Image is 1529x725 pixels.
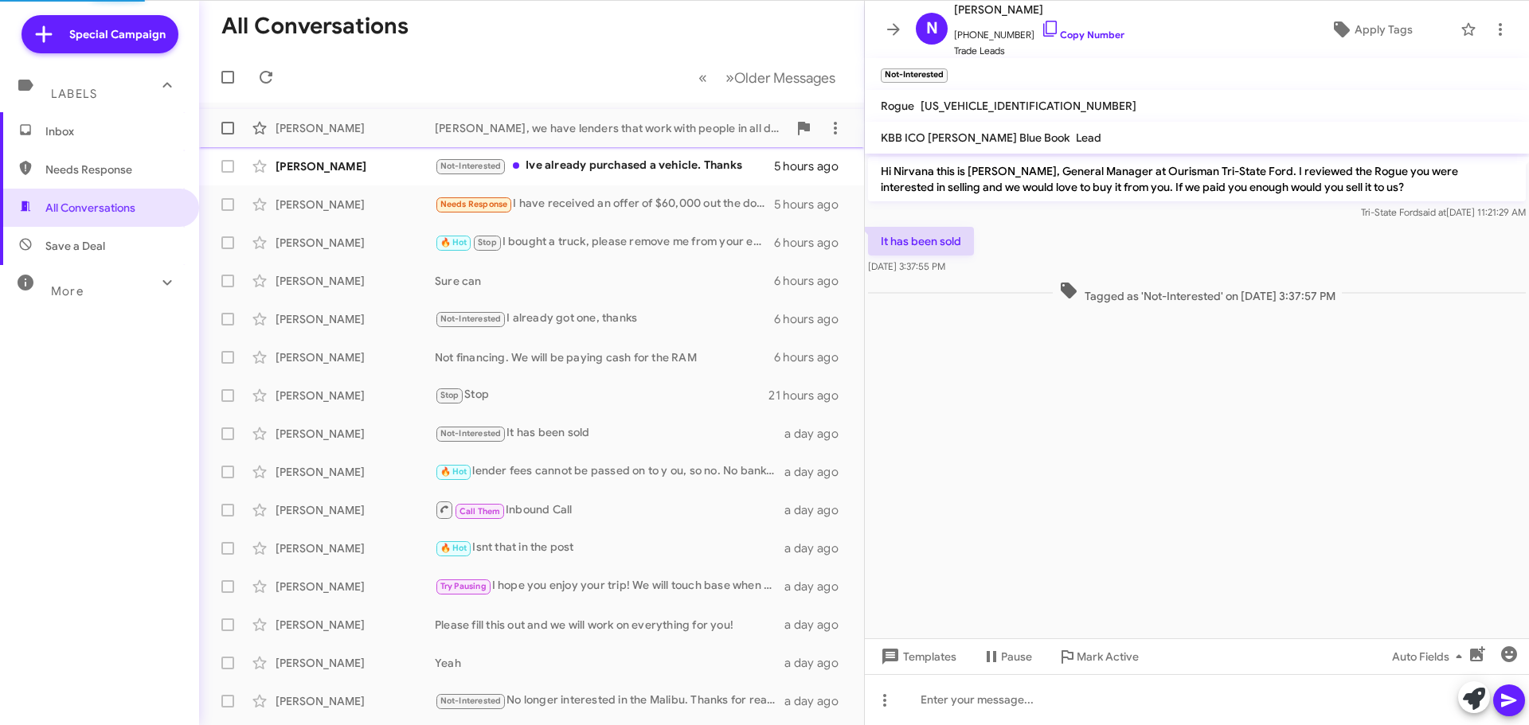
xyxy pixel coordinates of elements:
[276,273,435,289] div: [PERSON_NAME]
[1001,642,1032,671] span: Pause
[954,43,1124,59] span: Trade Leads
[435,617,784,633] div: Please fill this out and we will work on everything for you!
[276,540,435,556] div: [PERSON_NAME]
[969,642,1045,671] button: Pause
[45,238,105,254] span: Save a Deal
[690,61,845,94] nav: Page navigation example
[774,158,851,174] div: 5 hours ago
[440,466,467,477] span: 🔥 Hot
[276,655,435,671] div: [PERSON_NAME]
[440,237,467,248] span: 🔥 Hot
[1355,15,1413,44] span: Apply Tags
[435,195,774,213] div: I have received an offer of $60,000 out the door from [PERSON_NAME] Ford in VA for a White Bronco...
[435,310,774,328] div: I already got one, thanks
[440,161,502,171] span: Not-Interested
[276,120,435,136] div: [PERSON_NAME]
[926,16,938,41] span: N
[440,543,467,553] span: 🔥 Hot
[868,157,1526,201] p: Hi Nirvana this is [PERSON_NAME], General Manager at Ourisman Tri-State Ford. I reviewed the Rogu...
[435,539,784,557] div: Isnt that in the post
[784,426,851,442] div: a day ago
[435,500,784,520] div: Inbound Call
[276,502,435,518] div: [PERSON_NAME]
[276,426,435,442] div: [PERSON_NAME]
[774,349,851,365] div: 6 hours ago
[881,131,1070,145] span: KBB ICO [PERSON_NAME] Blue Book
[716,61,845,94] button: Next
[45,200,135,216] span: All Conversations
[774,273,851,289] div: 6 hours ago
[868,227,974,255] p: It has been sold
[435,424,784,442] div: It has been sold
[784,579,851,594] div: a day ago
[1289,15,1453,44] button: Apply Tags
[440,314,502,324] span: Not-Interested
[276,158,435,174] div: [PERSON_NAME]
[784,464,851,480] div: a day ago
[1077,642,1139,671] span: Mark Active
[865,642,969,671] button: Templates
[725,68,734,88] span: »
[768,388,851,403] div: 21 hours ago
[276,388,435,403] div: [PERSON_NAME]
[1045,642,1152,671] button: Mark Active
[774,311,851,327] div: 6 hours ago
[435,692,784,710] div: No longer interested in the Malibu. Thanks for reaching out.
[435,273,774,289] div: Sure can
[435,233,774,251] div: I bought a truck, please remove me from your email list
[276,311,435,327] div: [PERSON_NAME]
[1076,131,1101,145] span: Lead
[440,199,508,209] span: Needs Response
[440,696,502,706] span: Not-Interested
[698,68,707,88] span: «
[440,581,487,591] span: Try Pausing
[276,197,435,212] div: [PERSON_NAME]
[878,642,956,671] span: Templates
[435,386,768,404] div: Stop
[435,655,784,671] div: Yeah
[784,502,851,518] div: a day ago
[51,87,97,101] span: Labels
[868,260,945,272] span: [DATE] 3:37:55 PM
[276,579,435,594] div: [PERSON_NAME]
[51,284,84,298] span: More
[435,157,774,175] div: Ive already purchased a vehicle. Thanks
[1392,642,1468,671] span: Auto Fields
[1361,206,1526,218] span: Tri-State Ford [DATE] 11:21:29 AM
[276,464,435,480] div: [PERSON_NAME]
[478,237,497,248] span: Stop
[435,577,784,595] div: I hope you enjoy your trip! We will touch base when you are home and yuo can come take a look
[276,349,435,365] div: [PERSON_NAME]
[435,349,774,365] div: Not financing. We will be paying cash for the RAM
[276,617,435,633] div: [PERSON_NAME]
[921,99,1136,113] span: [US_VEHICLE_IDENTIFICATION_NUMBER]
[440,428,502,439] span: Not-Interested
[1418,206,1446,218] span: said at
[435,120,788,136] div: [PERSON_NAME], we have lenders that work with people in all different scenarios, and from all wal...
[881,99,914,113] span: Rogue
[881,68,948,83] small: Not-Interested
[1041,29,1124,41] a: Copy Number
[784,693,851,709] div: a day ago
[276,693,435,709] div: [PERSON_NAME]
[459,506,501,516] span: Call Them
[440,390,459,400] span: Stop
[221,14,409,39] h1: All Conversations
[69,26,166,42] span: Special Campaign
[784,540,851,556] div: a day ago
[689,61,717,94] button: Previous
[784,617,851,633] div: a day ago
[45,162,181,177] span: Needs Response
[954,19,1124,43] span: [PHONE_NUMBER]
[774,197,851,212] div: 5 hours ago
[276,235,435,251] div: [PERSON_NAME]
[22,15,178,53] a: Special Campaign
[774,235,851,251] div: 6 hours ago
[784,655,851,671] div: a day ago
[734,69,835,87] span: Older Messages
[435,462,784,481] div: lender fees cannot be passed on to y ou, so no. No bank fees, just their interest rate
[1379,642,1481,671] button: Auto Fields
[45,123,181,139] span: Inbox
[1053,281,1342,304] span: Tagged as 'Not-Interested' on [DATE] 3:37:57 PM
